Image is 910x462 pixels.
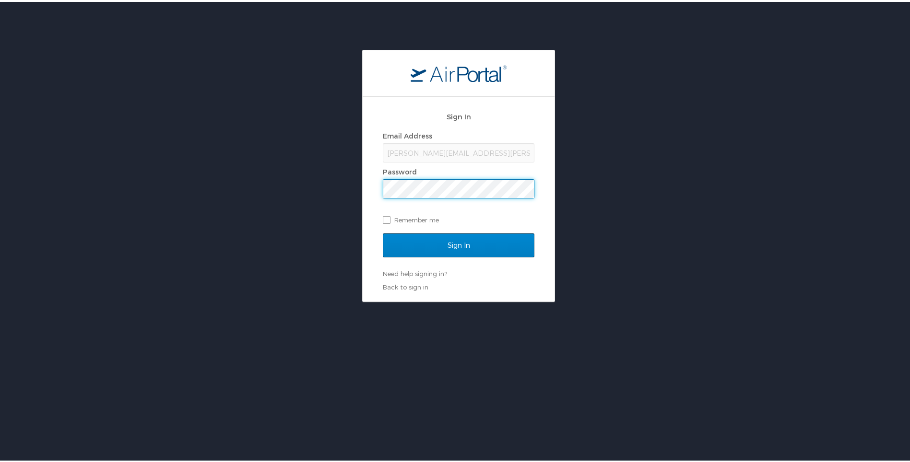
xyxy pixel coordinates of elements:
img: logo [411,63,507,80]
h2: Sign In [383,109,534,120]
a: Need help signing in? [383,268,447,276]
input: Sign In [383,231,534,255]
label: Password [383,166,417,174]
label: Remember me [383,211,534,225]
label: Email Address [383,130,432,138]
a: Back to sign in [383,281,428,289]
